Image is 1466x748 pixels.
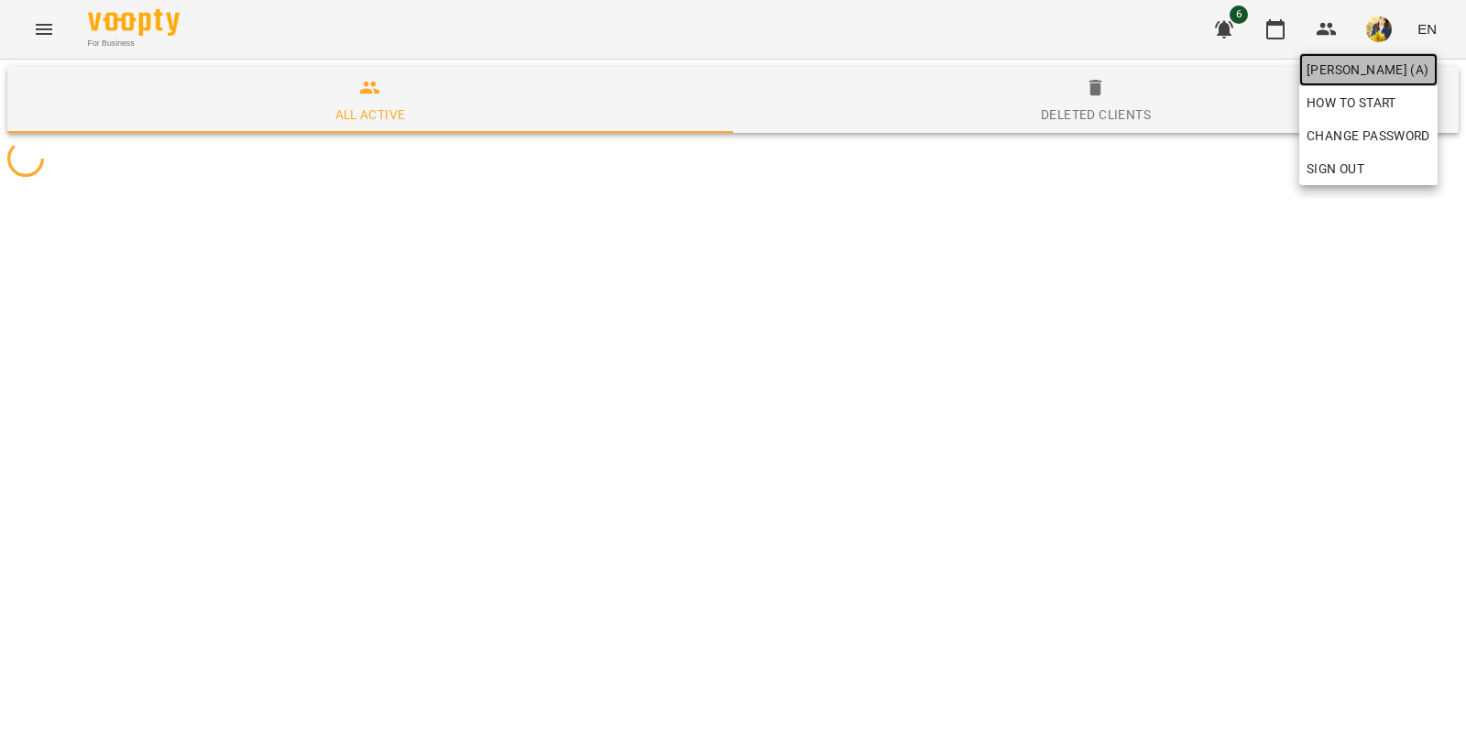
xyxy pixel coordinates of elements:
[1299,53,1438,86] a: [PERSON_NAME] (а)
[1299,86,1404,119] a: How to start
[1307,59,1430,81] span: [PERSON_NAME] (а)
[1299,119,1438,152] a: Change Password
[1307,125,1430,147] span: Change Password
[1307,92,1396,114] span: How to start
[1299,152,1438,185] button: Sign Out
[1307,158,1364,180] span: Sign Out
